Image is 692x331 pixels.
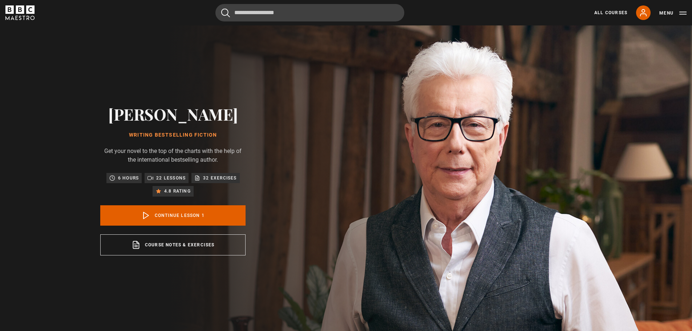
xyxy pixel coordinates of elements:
a: Continue lesson 1 [100,205,246,226]
input: Search [215,4,404,21]
svg: BBC Maestro [5,5,35,20]
p: 32 exercises [203,174,236,182]
button: Toggle navigation [659,9,687,17]
h1: Writing Bestselling Fiction [100,132,246,138]
a: All Courses [594,9,627,16]
button: Submit the search query [221,8,230,17]
p: 4.8 rating [164,187,191,195]
a: Course notes & exercises [100,234,246,255]
h2: [PERSON_NAME] [100,105,246,123]
p: 6 hours [118,174,139,182]
p: Get your novel to the top of the charts with the help of the international bestselling author. [100,147,246,164]
p: 22 lessons [156,174,186,182]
